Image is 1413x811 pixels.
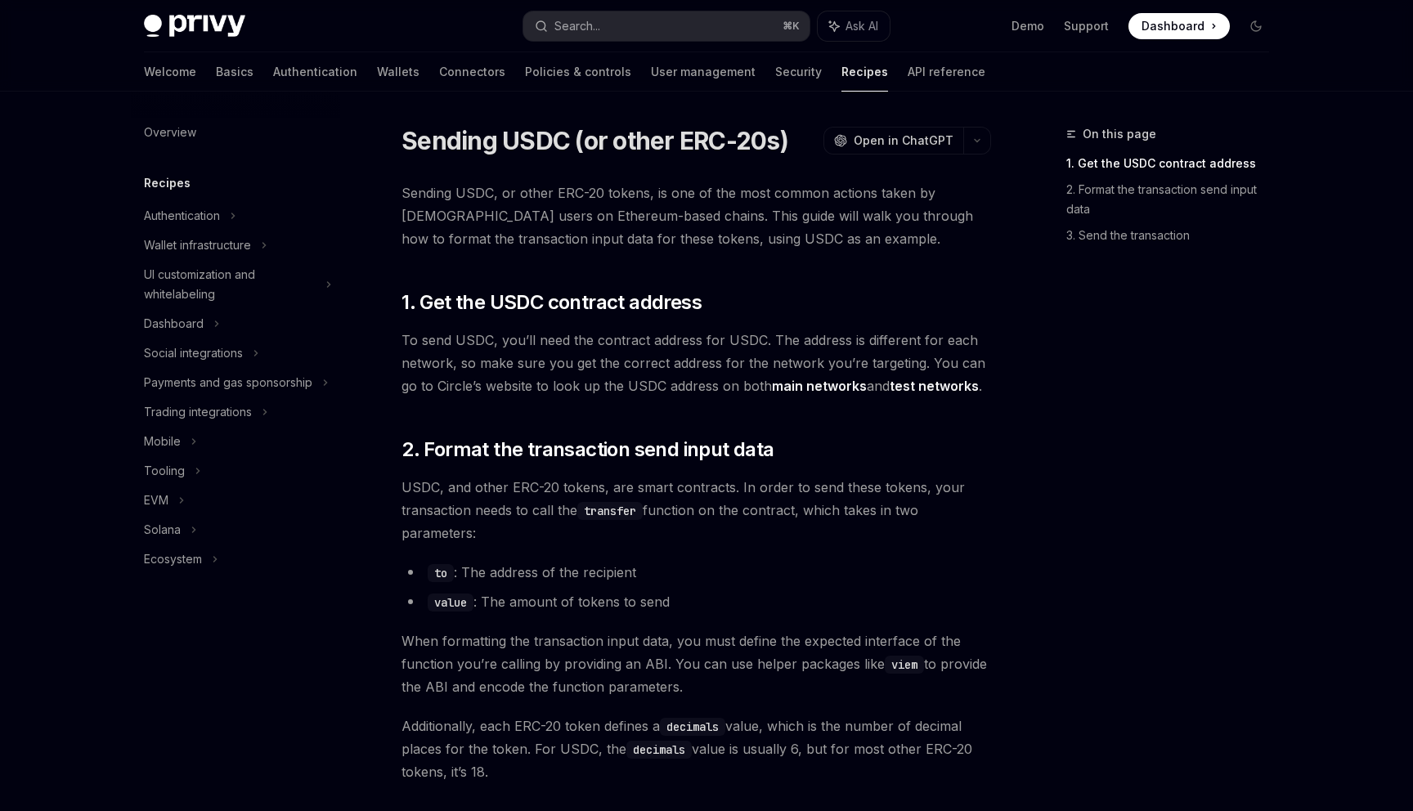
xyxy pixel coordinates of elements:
div: Solana [144,520,181,540]
div: Tooling [144,461,185,481]
code: viem [885,656,924,674]
a: 2. Format the transaction send input data [1066,177,1282,222]
a: Basics [216,52,253,92]
a: main networks [772,378,867,395]
div: UI customization and whitelabeling [144,265,316,304]
span: On this page [1083,124,1156,144]
a: test networks [890,378,979,395]
a: Welcome [144,52,196,92]
a: Authentication [273,52,357,92]
a: Security [775,52,822,92]
span: Additionally, each ERC-20 token defines a value, which is the number of decimal places for the to... [401,715,991,783]
a: API reference [908,52,985,92]
span: When formatting the transaction input data, you must define the expected interface of the functio... [401,630,991,698]
button: Toggle dark mode [1243,13,1269,39]
div: Search... [554,16,600,36]
div: Wallet infrastructure [144,235,251,255]
div: Trading integrations [144,402,252,422]
button: Search...⌘K [523,11,810,41]
code: decimals [626,741,692,759]
a: Connectors [439,52,505,92]
a: Wallets [377,52,419,92]
button: Open in ChatGPT [823,127,963,155]
li: : The amount of tokens to send [401,590,991,613]
code: decimals [660,718,725,736]
a: 1. Get the USDC contract address [1066,150,1282,177]
div: Authentication [144,206,220,226]
span: Open in ChatGPT [854,132,953,149]
a: 3. Send the transaction [1066,222,1282,249]
code: value [428,594,473,612]
a: Overview [131,118,340,147]
div: EVM [144,491,168,510]
span: ⌘ K [783,20,800,33]
a: Policies & controls [525,52,631,92]
div: Dashboard [144,314,204,334]
a: User management [651,52,756,92]
a: Support [1064,18,1109,34]
li: : The address of the recipient [401,561,991,584]
span: 2. Format the transaction send input data [401,437,774,463]
h5: Recipes [144,173,191,193]
div: Overview [144,123,196,142]
img: dark logo [144,15,245,38]
span: Ask AI [846,18,878,34]
a: Dashboard [1128,13,1230,39]
button: Ask AI [818,11,890,41]
span: USDC, and other ERC-20 tokens, are smart contracts. In order to send these tokens, your transacti... [401,476,991,544]
h1: Sending USDC (or other ERC-20s) [401,126,788,155]
code: to [428,564,454,582]
div: Mobile [144,432,181,451]
span: Sending USDC, or other ERC-20 tokens, is one of the most common actions taken by [DEMOGRAPHIC_DAT... [401,181,991,250]
div: Social integrations [144,343,243,363]
div: Ecosystem [144,549,202,569]
span: 1. Get the USDC contract address [401,289,702,316]
div: Payments and gas sponsorship [144,373,312,392]
code: transfer [577,502,643,520]
a: Recipes [841,52,888,92]
a: Demo [1012,18,1044,34]
span: To send USDC, you’ll need the contract address for USDC. The address is different for each networ... [401,329,991,397]
span: Dashboard [1142,18,1204,34]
